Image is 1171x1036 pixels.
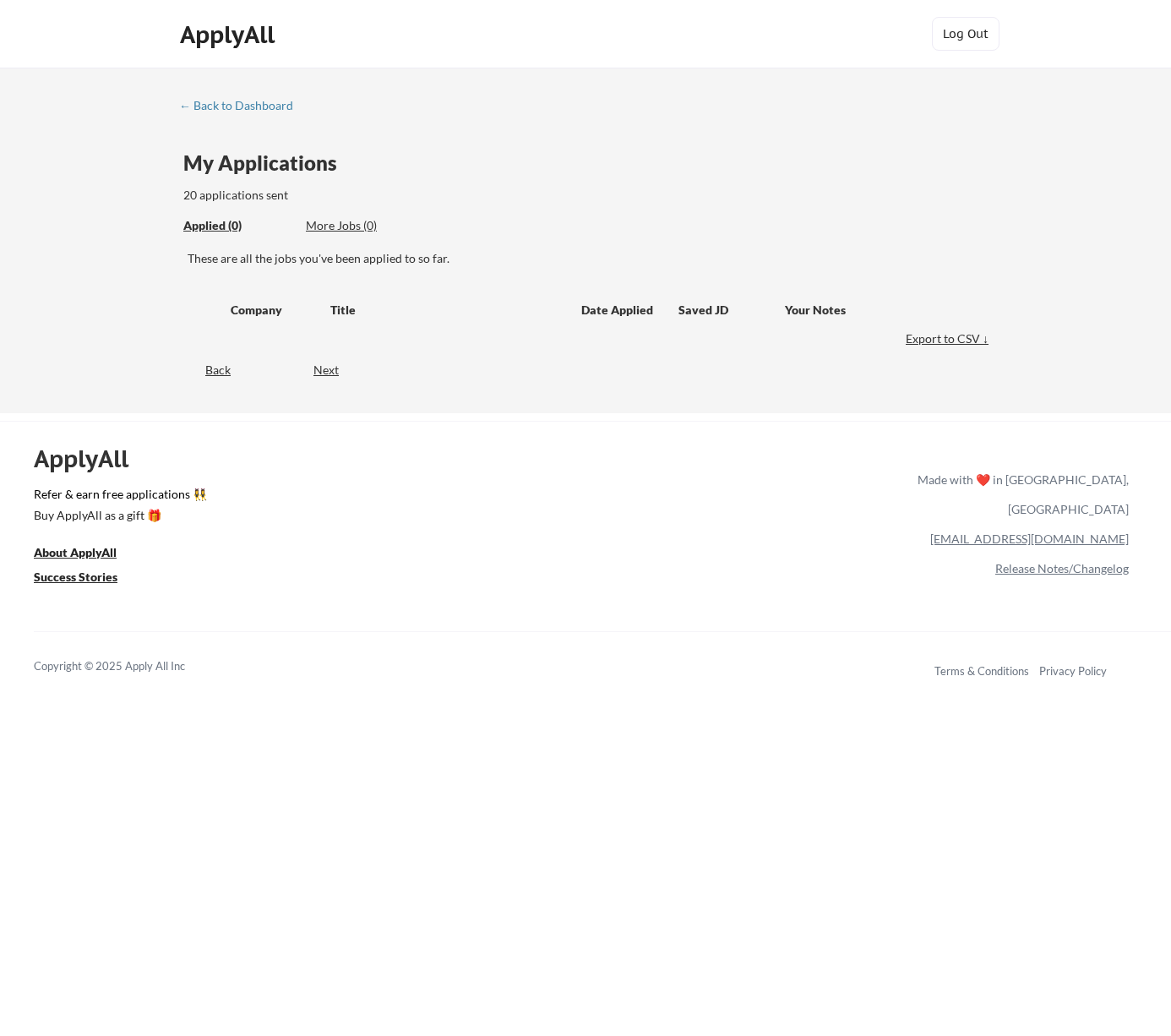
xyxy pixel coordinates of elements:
[330,302,565,319] div: Title
[306,217,430,234] div: More Jobs (0)
[678,294,785,324] div: Saved JD
[183,187,510,204] div: 20 applications sent
[34,510,203,521] div: Buy ApplyAll as a gift 🎁
[34,570,117,584] u: Success Stories
[183,217,293,234] div: Applied (0)
[581,302,656,319] div: Date Applied
[179,100,306,112] div: ← Back to Dashboard
[1039,664,1107,678] a: Privacy Policy
[313,362,358,379] div: Next
[34,488,564,506] a: Refer & earn free applications 👯‍♀️
[231,302,315,319] div: Company
[34,545,117,559] u: About ApplyAll
[179,362,231,379] div: Back
[34,506,203,527] a: Buy ApplyAll as a gift 🎁
[911,465,1129,524] div: Made with ❤️ in [GEOGRAPHIC_DATA], [GEOGRAPHIC_DATA]
[34,568,140,589] a: Success Stories
[34,658,228,675] div: Copyright © 2025 Apply All Inc
[930,532,1129,546] a: [EMAIL_ADDRESS][DOMAIN_NAME]
[188,250,993,267] div: These are all the jobs you've been applied to so far.
[932,17,999,51] button: Log Out
[34,444,148,473] div: ApplyAll
[306,217,430,235] div: These are job applications we think you'd be a good fit for, but couldn't apply you to automatica...
[183,153,351,173] div: My Applications
[183,217,293,235] div: These are all the jobs you've been applied to so far.
[179,99,306,116] a: ← Back to Dashboard
[995,561,1129,575] a: Release Notes/Changelog
[34,543,140,564] a: About ApplyAll
[785,302,978,319] div: Your Notes
[180,20,280,49] div: ApplyAll
[934,664,1029,678] a: Terms & Conditions
[906,330,993,347] div: Export to CSV ↓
